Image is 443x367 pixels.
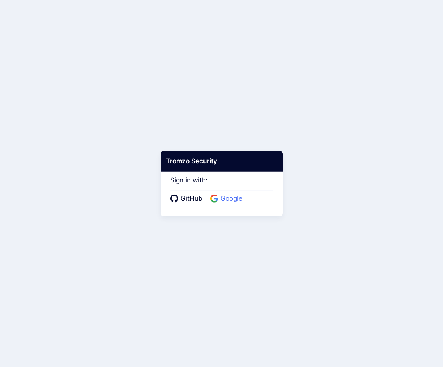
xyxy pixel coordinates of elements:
[170,194,205,204] a: GitHub
[210,194,245,204] a: Google
[161,151,283,172] div: Tromzo Security
[178,194,205,204] span: GitHub
[218,194,245,204] span: Google
[170,166,273,206] div: Sign in with:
